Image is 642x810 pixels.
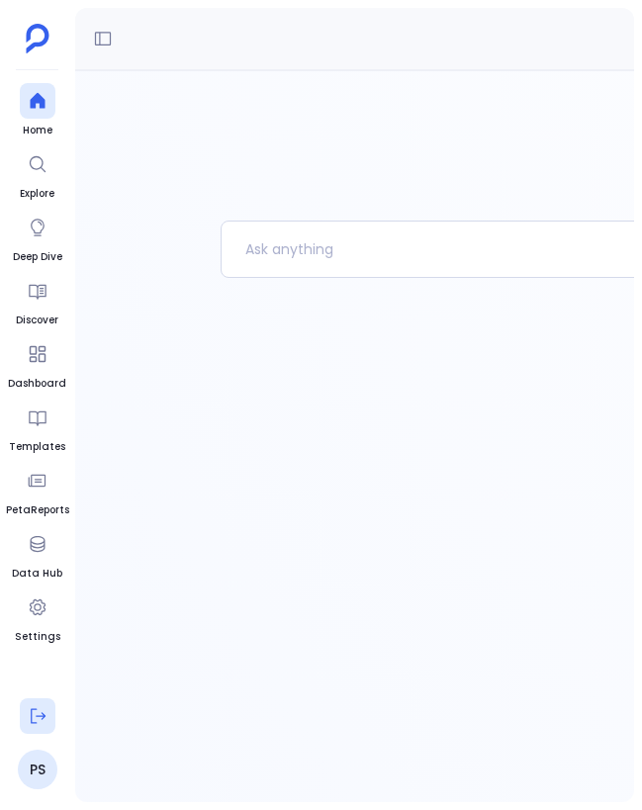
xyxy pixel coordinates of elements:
span: Deep Dive [13,249,62,265]
a: Discover [16,273,58,328]
span: Home [20,123,55,138]
a: Settings [15,589,60,645]
span: Settings [15,629,60,645]
a: PetaReports [6,463,69,518]
a: Home [20,83,55,138]
span: Discover [16,313,58,328]
span: Explore [20,186,55,202]
img: petavue logo [26,24,49,53]
a: PS [18,750,57,789]
span: Templates [9,439,65,455]
a: Data Hub [12,526,62,582]
a: Deep Dive [13,210,62,265]
a: Explore [20,146,55,202]
span: Data Hub [12,566,62,582]
a: Templates [9,400,65,455]
a: Dashboard [8,336,66,392]
span: PetaReports [6,502,69,518]
span: Dashboard [8,376,66,392]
